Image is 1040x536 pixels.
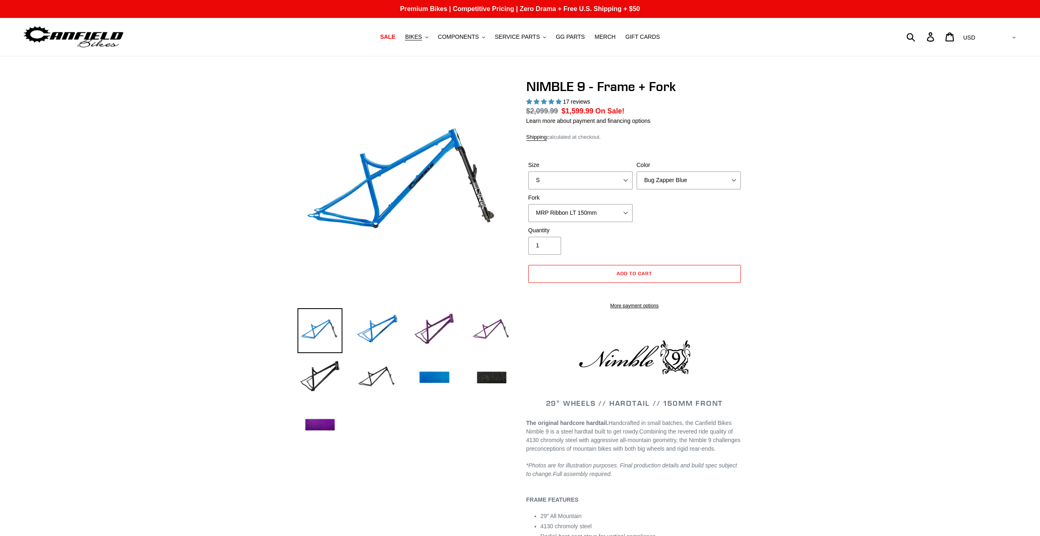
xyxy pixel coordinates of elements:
[528,193,633,202] label: Fork
[595,106,624,116] span: On Sale!
[553,471,612,477] span: Full assembly required.
[405,33,422,40] span: BIKES
[546,398,723,408] span: 29" WHEELS // HARDTAIL // 150MM FRONT
[297,308,342,353] img: Load image into Gallery viewer, NIMBLE 9 - Frame + Fork
[297,403,342,448] img: Load image into Gallery viewer, NIMBLE 9 - Frame + Fork
[297,356,342,400] img: Load image into Gallery viewer, NIMBLE 9 - Frame + Fork
[526,420,732,435] span: Handcrafted in small batches, the Canfield Bikes Nimble 9 is a steel hardtail built to get rowdy.
[526,133,743,141] div: calculated at checkout.
[380,33,395,40] span: SALE
[434,31,489,42] button: COMPONENTS
[637,161,741,169] label: Color
[552,31,589,42] a: GG PARTS
[469,356,514,400] img: Load image into Gallery viewer, NIMBLE 9 - Frame + Fork
[412,308,457,353] img: Load image into Gallery viewer, NIMBLE 9 - Frame + Fork
[438,33,479,40] span: COMPONENTS
[526,134,547,141] a: Shipping
[526,107,558,115] s: $2,099.99
[561,107,593,115] span: $1,599.99
[526,428,740,452] span: Combining the revered ride quality of 4130 chromoly steel with aggressive all-mountain geometry, ...
[541,523,592,529] span: 4130 chromoly steel
[355,356,400,400] img: Load image into Gallery viewer, NIMBLE 9 - Frame + Fork
[491,31,550,42] button: SERVICE PARTS
[526,420,608,426] strong: The original hardcore hardtail.
[526,79,743,94] h1: NIMBLE 9 - Frame + Fork
[625,33,660,40] span: GIFT CARDS
[22,24,125,50] img: Canfield Bikes
[528,302,741,309] a: More payment options
[528,265,741,283] button: Add to cart
[299,80,512,294] img: NIMBLE 9 - Frame + Fork
[401,31,432,42] button: BIKES
[617,270,652,276] span: Add to cart
[376,31,399,42] a: SALE
[412,356,457,400] img: Load image into Gallery viewer, NIMBLE 9 - Frame + Fork
[355,308,400,353] img: Load image into Gallery viewer, NIMBLE 9 - Frame + Fork
[541,513,582,519] span: 29″ All Mountain
[528,226,633,235] label: Quantity
[526,118,651,124] a: Learn more about payment and financing options
[528,161,633,169] label: Size
[563,98,590,105] span: 17 reviews
[526,496,579,503] b: FRAME FEATURES
[556,33,585,40] span: GG PARTS
[621,31,664,42] a: GIFT CARDS
[526,462,737,477] em: *Photos are for illustration purposes. Final production details and build spec subject to change.
[469,308,514,353] img: Load image into Gallery viewer, NIMBLE 9 - Frame + Fork
[911,28,932,46] input: Search
[595,33,615,40] span: MERCH
[495,33,540,40] span: SERVICE PARTS
[590,31,620,42] a: MERCH
[526,98,563,105] span: 4.88 stars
